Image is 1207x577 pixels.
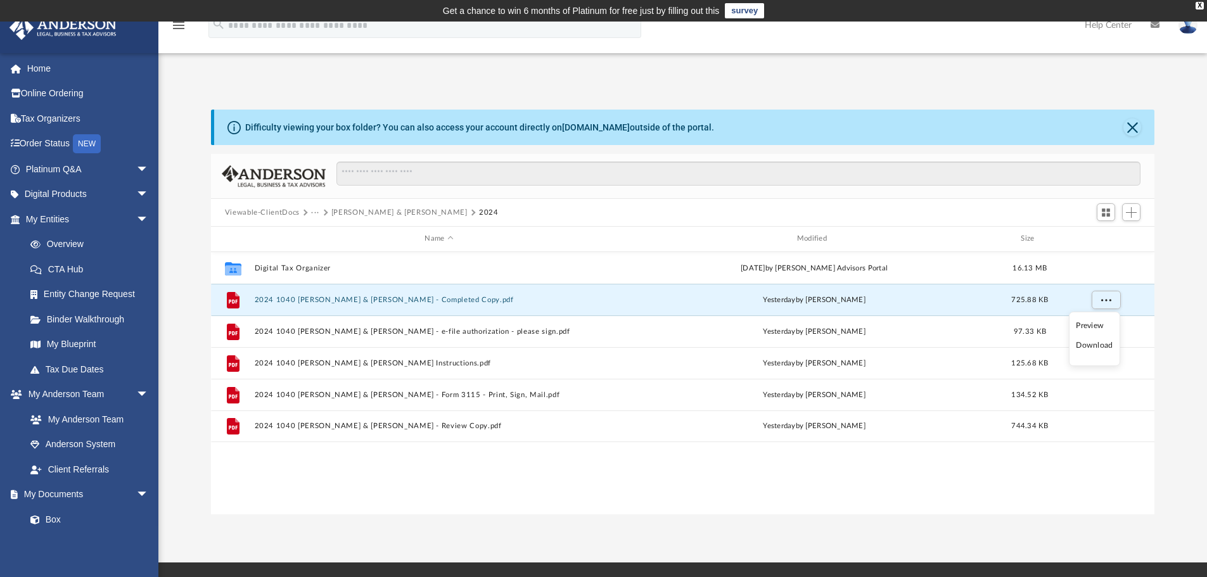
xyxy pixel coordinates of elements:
[1097,203,1116,221] button: Switch to Grid View
[9,382,162,407] a: My Anderson Teamarrow_drop_down
[9,182,168,207] a: Digital Productsarrow_drop_down
[763,327,795,334] span: yesterday
[18,232,168,257] a: Overview
[18,532,162,557] a: Meeting Minutes
[171,24,186,33] a: menu
[1004,233,1055,244] div: Size
[245,121,714,134] div: Difficulty viewing your box folder? You can also access your account directly on outside of the p...
[1076,339,1113,352] li: Download
[6,15,120,40] img: Anderson Advisors Platinum Portal
[136,382,162,408] span: arrow_drop_down
[73,134,101,153] div: NEW
[136,156,162,182] span: arrow_drop_down
[136,182,162,208] span: arrow_drop_down
[9,156,168,182] a: Platinum Q&Aarrow_drop_down
[562,122,630,132] a: [DOMAIN_NAME]
[254,296,623,304] button: 2024 1040 [PERSON_NAME] & [PERSON_NAME] - Completed Copy.pdf
[1011,359,1048,366] span: 125.68 KB
[1178,16,1197,34] img: User Pic
[629,233,999,244] div: Modified
[1091,290,1120,309] button: More options
[629,326,999,337] div: by [PERSON_NAME]
[212,17,226,31] i: search
[9,56,168,81] a: Home
[763,422,795,429] span: yesterday
[18,307,168,332] a: Binder Walkthrough
[1123,118,1141,136] button: Close
[336,162,1140,186] input: Search files and folders
[254,264,623,272] button: Digital Tax Organizer
[18,257,168,282] a: CTA Hub
[217,233,248,244] div: id
[9,131,168,157] a: Order StatusNEW
[18,357,168,382] a: Tax Due Dates
[171,18,186,33] i: menu
[1011,296,1048,303] span: 725.88 KB
[18,282,168,307] a: Entity Change Request
[1014,327,1046,334] span: 97.33 KB
[763,296,795,303] span: yesterday
[629,294,999,305] div: by [PERSON_NAME]
[211,252,1155,514] div: grid
[629,357,999,369] div: by [PERSON_NAME]
[225,207,300,219] button: Viewable-ClientDocs
[254,422,623,430] button: 2024 1040 [PERSON_NAME] & [PERSON_NAME] - Review Copy.pdf
[1012,264,1047,271] span: 16.13 MB
[136,482,162,508] span: arrow_drop_down
[331,207,468,219] button: [PERSON_NAME] & [PERSON_NAME]
[479,207,499,219] button: 2024
[254,391,623,399] button: 2024 1040 [PERSON_NAME] & [PERSON_NAME] - Form 3115 - Print, Sign, Mail.pdf
[1011,391,1048,398] span: 134.52 KB
[1122,203,1141,221] button: Add
[1061,233,1149,244] div: id
[311,207,319,219] button: ···
[629,262,999,274] div: [DATE] by [PERSON_NAME] Advisors Portal
[1076,319,1113,333] li: Preview
[763,359,795,366] span: yesterday
[253,233,623,244] div: Name
[1011,422,1048,429] span: 744.34 KB
[18,432,162,457] a: Anderson System
[9,106,168,131] a: Tax Organizers
[9,206,168,232] a: My Entitiesarrow_drop_down
[254,359,623,367] button: 2024 1040 [PERSON_NAME] & [PERSON_NAME] Instructions.pdf
[1069,312,1120,366] ul: More options
[725,3,764,18] a: survey
[136,206,162,232] span: arrow_drop_down
[18,507,155,532] a: Box
[443,3,720,18] div: Get a chance to win 6 months of Platinum for free just by filling out this
[18,457,162,482] a: Client Referrals
[1196,2,1204,10] div: close
[763,391,795,398] span: yesterday
[9,482,162,507] a: My Documentsarrow_drop_down
[9,81,168,106] a: Online Ordering
[254,327,623,336] button: 2024 1040 [PERSON_NAME] & [PERSON_NAME] - e-file authorization - please sign.pdf
[629,389,999,400] div: by [PERSON_NAME]
[18,407,155,432] a: My Anderson Team
[629,421,999,432] div: by [PERSON_NAME]
[18,332,162,357] a: My Blueprint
